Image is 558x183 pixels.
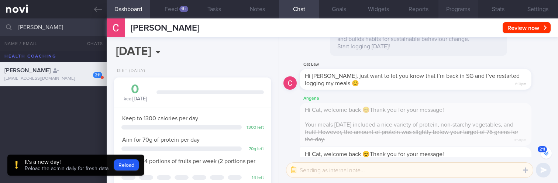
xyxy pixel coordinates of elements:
span: Keep to 1300 calories per day [122,115,198,121]
div: [EMAIL_ADDRESS][DOMAIN_NAME] [4,76,102,82]
div: 211 [93,72,102,78]
span: Hi Cat, welcome back 😊Thank you for your message! [305,151,444,157]
span: Hi [PERSON_NAME], just want to let you know that I’m back in SG and I’ve restarted logging my mea... [305,73,520,86]
span: 6:31pm [515,80,526,87]
div: 1300 left [245,125,264,131]
div: 11+ [179,6,188,12]
button: Chats [77,36,107,51]
span: Hi Cat, welcome back 😊Thank you for your message! [305,107,444,113]
span: Reload the admin daily for fresh data [25,166,108,171]
button: Reload [114,159,139,170]
div: Diet (Daily) [114,68,145,74]
div: Angena [300,94,554,103]
button: 211 [541,148,552,159]
div: 70 g left [245,146,264,152]
div: kcal [DATE] [121,83,149,103]
span: Aim for 70g of protein per day [122,137,200,143]
span: Your meals [DATE] included a nice variety of protein, non-starchy vegetables, and fruit! However,... [305,122,518,142]
button: Review now [503,22,551,33]
span: Aim for 14 portions of fruits per week (2 portions per day) [122,158,255,172]
span: [PERSON_NAME] [4,68,51,73]
span: 211 [538,146,547,152]
div: It's a new day! [25,158,108,166]
span: [PERSON_NAME] [131,24,199,32]
div: 0 [121,83,149,96]
div: 14 left [245,175,264,181]
span: 8:58pm [514,136,526,143]
p: Logging your meals helps personalise your coaching, and builds habits for sustainable behaviour c... [337,28,478,50]
div: Cat Law [300,60,554,69]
